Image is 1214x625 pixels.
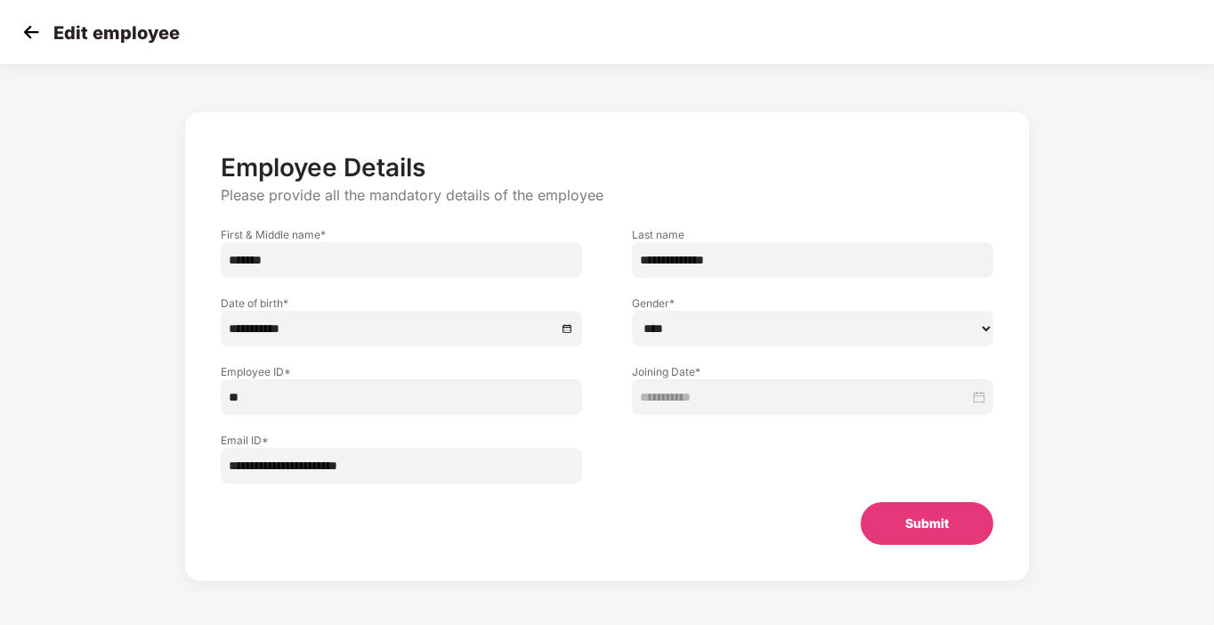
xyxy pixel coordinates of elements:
[632,227,993,242] label: Last name
[221,152,992,183] p: Employee Details
[221,364,582,379] label: Employee ID
[861,502,993,545] button: Submit
[632,364,993,379] label: Joining Date
[18,19,45,45] img: svg+xml;base64,PHN2ZyB4bWxucz0iaHR0cDovL3d3dy53My5vcmcvMjAwMC9zdmciIHdpZHRoPSIzMCIgaGVpZ2h0PSIzMC...
[221,296,582,311] label: Date of birth
[221,227,582,242] label: First & Middle name
[632,296,993,311] label: Gender
[53,22,180,44] p: Edit employee
[221,186,992,205] p: Please provide all the mandatory details of the employee
[221,433,582,448] label: Email ID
